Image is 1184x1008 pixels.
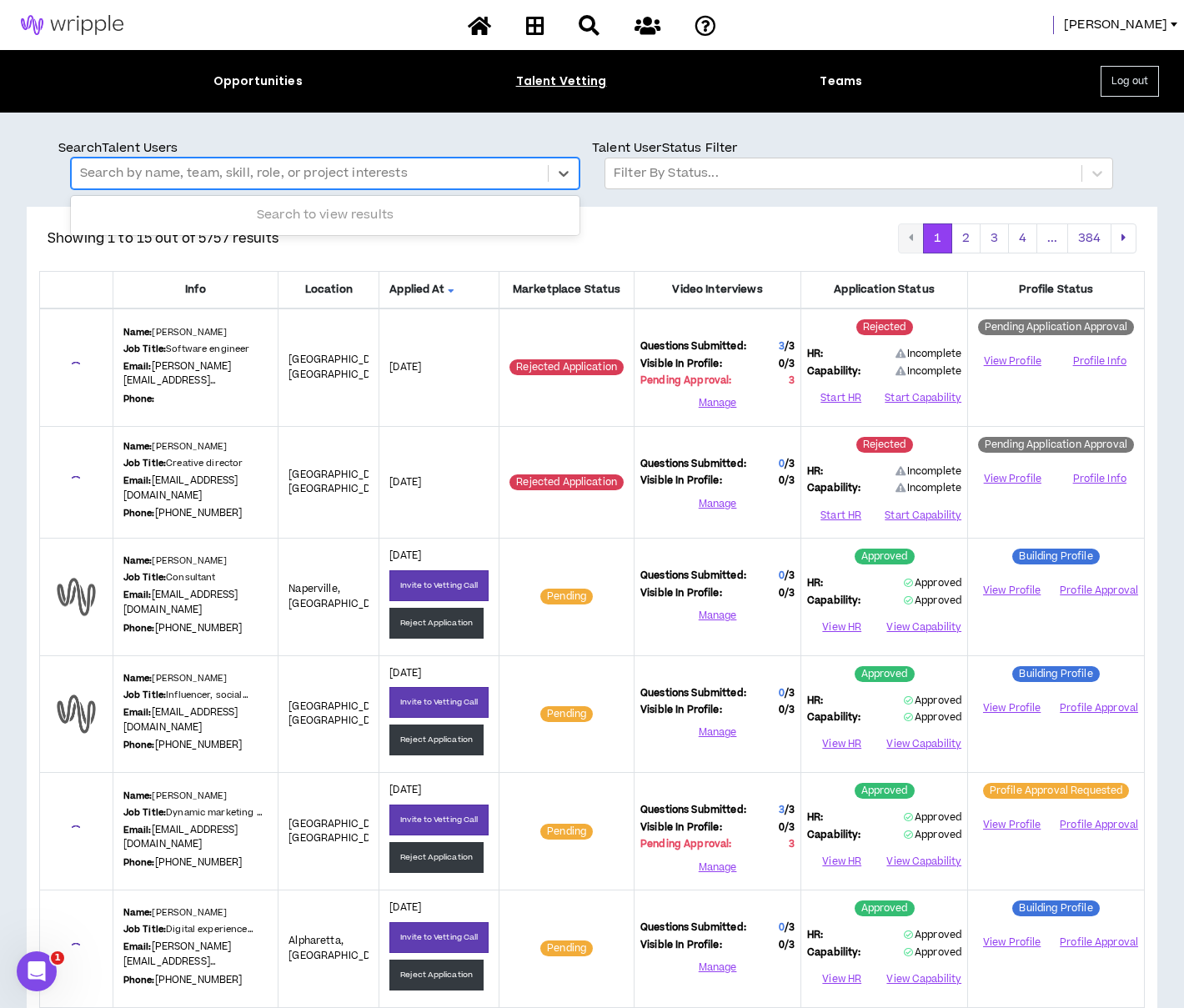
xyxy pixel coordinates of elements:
a: [PHONE_NUMBER] [155,973,243,987]
a: View Profile [974,928,1050,957]
th: Application Status [801,271,968,308]
sup: Approved [855,666,915,682]
span: / 3 [785,339,795,354]
sup: Approved [855,783,915,799]
span: Incomplete [896,347,962,362]
span: 0 [779,920,785,935]
span: Approved [904,945,961,960]
p: [PERSON_NAME] [123,906,228,920]
span: / 3 [785,703,795,717]
button: Profile Approval [1060,813,1138,838]
p: Influencer, social media manager, marketing str... [123,689,268,702]
p: [DATE] [389,549,489,564]
b: Job Title: [123,806,166,819]
span: Approved [904,710,961,725]
b: Job Title: [123,571,166,584]
b: Job Title: [123,343,166,355]
sup: Pending [540,940,593,956]
b: Name: [123,672,153,685]
button: Start HR [807,503,875,528]
button: View Capability [886,849,961,874]
span: 0 [779,357,795,372]
a: [PERSON_NAME][EMAIL_ADDRESS][DOMAIN_NAME] [123,359,232,403]
button: Profile Info [1061,349,1138,374]
span: Applied At [389,282,489,298]
button: 384 [1067,223,1111,253]
button: Invite to Vetting Call [389,570,489,601]
span: [GEOGRAPHIC_DATA] , [GEOGRAPHIC_DATA] [288,468,394,497]
span: 0 [779,820,795,835]
span: Questions Submitted: [640,686,746,701]
span: Capability: [807,945,861,960]
a: [EMAIL_ADDRESS][DOMAIN_NAME] [123,823,238,852]
span: Visible In Profile: [640,938,722,953]
span: 3 [779,803,785,817]
span: [PERSON_NAME] [1064,16,1167,34]
b: Phone: [123,974,155,986]
sup: Approved [855,900,915,916]
b: Name: [123,440,153,453]
div: Opportunities [213,73,303,90]
p: [PERSON_NAME] [123,326,228,339]
span: 0 [779,703,795,718]
button: Invite to Vetting Call [389,687,489,718]
b: Phone: [123,393,155,405]
button: View Capability [886,614,961,639]
sup: Building Profile [1012,900,1099,916]
span: HR: [807,810,823,825]
span: / 3 [785,474,795,488]
span: Approved [904,810,961,825]
button: Profile Approval [1060,579,1138,604]
span: Approved [904,828,961,842]
span: [GEOGRAPHIC_DATA] , [GEOGRAPHIC_DATA] [288,817,394,846]
button: Start HR [807,385,875,410]
button: Log out [1101,66,1159,97]
button: Profile Approval [1060,695,1138,720]
span: 0 [779,586,795,601]
button: Manage [640,391,795,416]
span: / 3 [785,457,795,471]
b: Name: [123,906,153,919]
b: Job Title: [123,689,166,701]
button: ... [1036,223,1068,253]
button: Invite to Vetting Call [389,805,489,835]
b: Email: [123,824,152,836]
sup: Rejected Application [509,359,624,375]
span: Capability: [807,481,861,496]
span: 0 [779,686,785,700]
button: Profile Approval [1060,930,1138,955]
sup: Building Profile [1012,549,1099,564]
span: / 3 [785,357,795,371]
span: / 3 [785,686,795,700]
div: Search to view results [71,199,579,231]
p: [DATE] [389,783,489,798]
sup: Pending [540,706,593,722]
a: [PHONE_NUMBER] [155,506,243,520]
b: Email: [123,706,152,719]
a: View Profile [974,810,1050,840]
button: Reject Application [389,842,484,873]
b: Job Title: [123,923,166,935]
span: Approved [904,594,961,608]
p: [PERSON_NAME] [123,554,228,568]
span: Capability: [807,710,861,725]
button: View HR [807,966,876,991]
sup: Pending [540,824,593,840]
span: Alpharetta , [GEOGRAPHIC_DATA] [288,934,391,963]
button: View HR [807,732,876,757]
p: Consultant [123,571,216,584]
button: View Capability [886,966,961,991]
span: Visible In Profile: [640,357,722,372]
span: HR: [807,347,823,362]
button: Start Capability [885,503,961,528]
b: Name: [123,326,153,339]
button: Manage [640,855,795,880]
a: [PHONE_NUMBER] [155,738,243,752]
a: [PHONE_NUMBER] [155,621,243,635]
span: Pending Approval: [640,837,731,852]
span: / 3 [785,920,795,935]
p: [DATE] [389,475,489,490]
th: Location [278,271,379,308]
span: Capability: [807,364,861,379]
span: [GEOGRAPHIC_DATA] , [GEOGRAPHIC_DATA] [288,700,394,729]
